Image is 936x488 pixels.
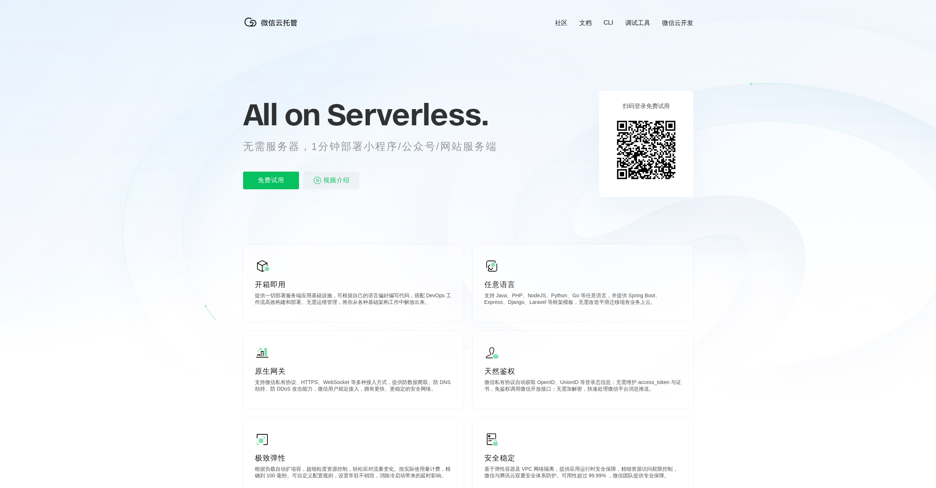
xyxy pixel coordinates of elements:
[243,172,299,189] p: 免费试用
[484,379,681,394] p: 微信私有协议自动获取 OpenID、UnionID 等登录态信息；无需维护 access_token 与证书，免鉴权调用微信开放接口；无需加解密，快速处理微信平台消息推送。
[625,19,650,27] a: 调试工具
[623,103,670,110] p: 扫码登录免费试用
[323,172,350,189] span: 视频介绍
[255,379,452,394] p: 支持微信私有协议、HTTPS、WebSocket 等多种接入方式，提供防数据爬取、防 DNS 劫持、防 DDoS 攻击能力，微信用户就近接入，拥有更快、更稳定的安全网络。
[662,19,693,27] a: 微信云开发
[484,293,681,307] p: 支持 Java、PHP、NodeJS、Python、Go 等任意语言，并提供 Spring Boot、Express、Django、Laravel 等框架模板，无需改造平滑迁移现有业务上云。
[243,15,302,29] img: 微信云托管
[484,279,681,290] p: 任意语言
[555,19,567,27] a: 社区
[313,176,322,185] img: video_play.svg
[604,19,613,26] a: CLI
[243,96,320,133] span: All on
[243,24,302,30] a: 微信云托管
[484,466,681,481] p: 基于弹性容器及 VPC 网络隔离，提供应用运行时安全保障，精细资源访问权限控制，微信与腾讯云双重安全体系防护。可用性超过 99.99% ，微信团队提供专业保障。
[255,293,452,307] p: 提供一切部署服务端应用基础设施，可根据自己的语言偏好编写代码，搭配 DevOps 工作流高效构建和部署。无需运维管理，将你从各种基础架构工作中解放出来。
[484,366,681,376] p: 天然鉴权
[255,279,452,290] p: 开箱即用
[484,453,681,463] p: 安全稳定
[327,96,488,133] span: Serverless.
[579,19,592,27] a: 文档
[255,466,452,481] p: 根据负载自动扩缩容，超细粒度资源控制，轻松应对流量变化。按实际使用量计费，精确到 100 毫秒。可自定义配置规则，设置常驻不销毁，消除冷启动带来的延时影响。
[255,453,452,463] p: 极致弹性
[243,139,511,154] p: 无需服务器，1分钟部署小程序/公众号/网站服务端
[255,366,452,376] p: 原生网关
